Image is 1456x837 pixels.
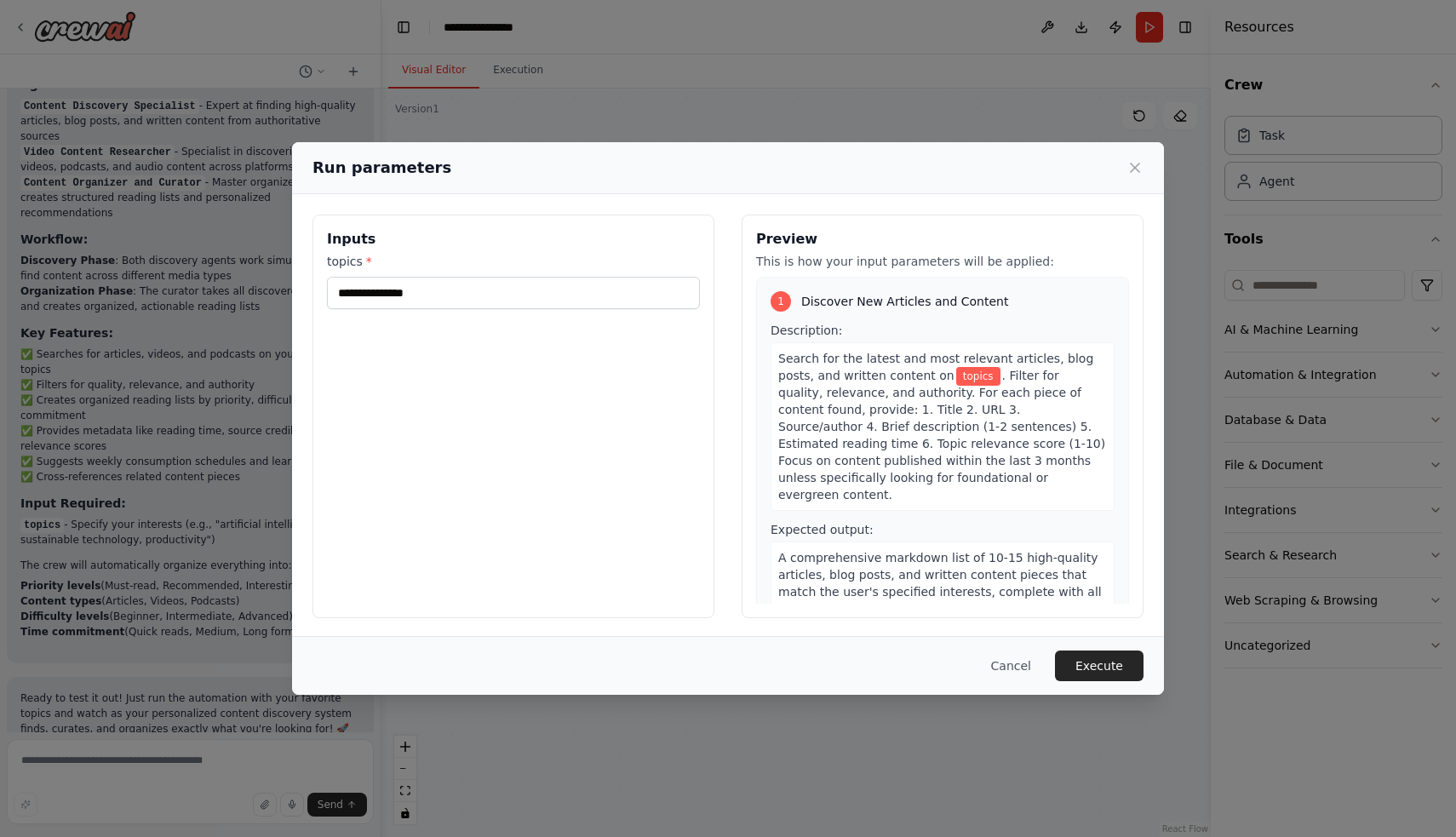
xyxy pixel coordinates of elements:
[778,551,1102,650] span: A comprehensive markdown list of 10-15 high-quality articles, blog posts, and written content pie...
[778,352,1093,382] span: Search for the latest and most relevant articles, blog posts, and written content on
[771,324,842,337] span: Description:
[327,229,700,249] h3: Inputs
[756,229,1129,249] h3: Preview
[801,293,1008,310] span: Discover New Articles and Content
[756,253,1129,270] p: This is how your input parameters will be applied:
[771,523,874,536] span: Expected output:
[977,651,1045,681] button: Cancel
[956,367,1000,386] span: Variable: topics
[771,291,791,312] div: 1
[1055,651,1144,681] button: Execute
[312,156,451,180] h2: Run parameters
[327,253,700,270] label: topics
